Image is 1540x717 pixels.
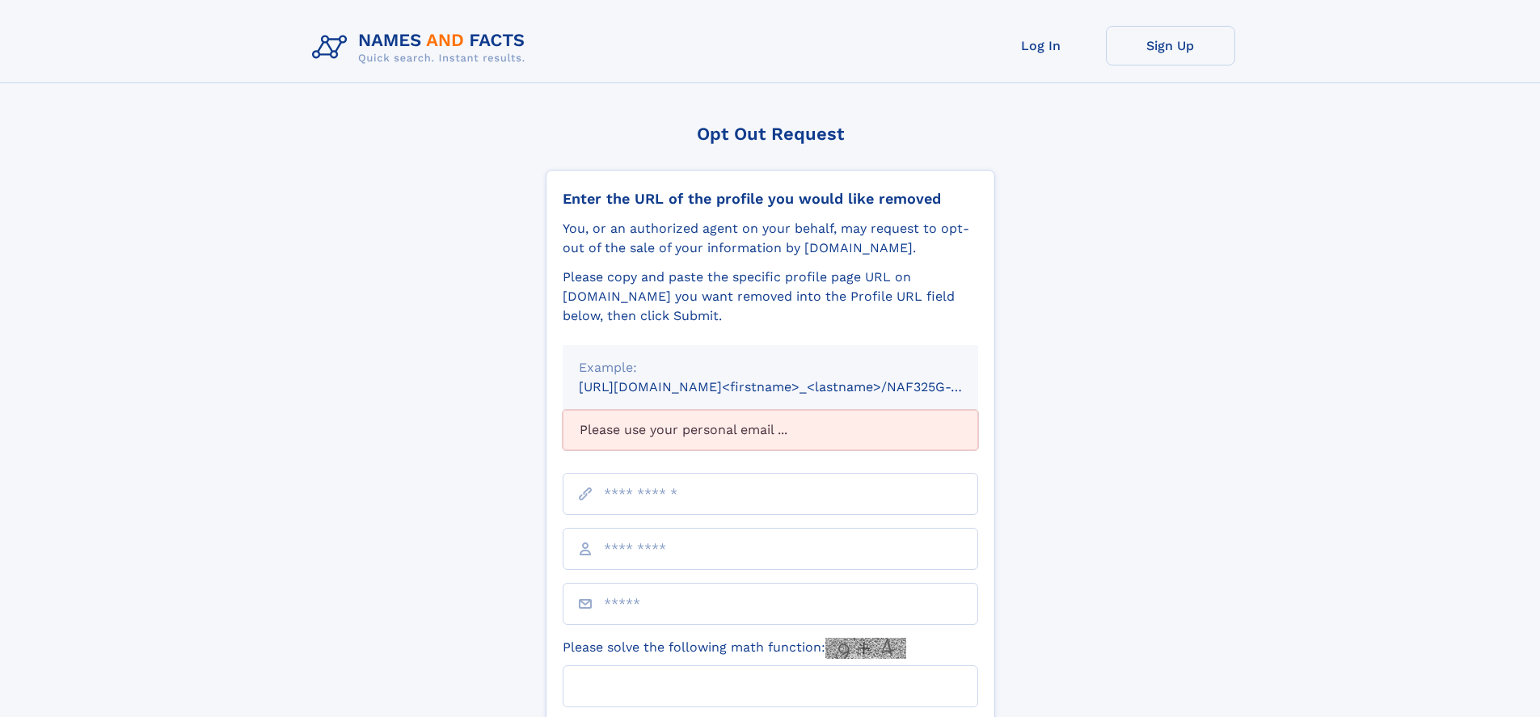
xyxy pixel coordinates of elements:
div: Please copy and paste the specific profile page URL on [DOMAIN_NAME] you want removed into the Pr... [563,268,978,326]
a: Log In [977,26,1106,65]
small: [URL][DOMAIN_NAME]<firstname>_<lastname>/NAF325G-xxxxxxxx [579,379,1009,394]
a: Sign Up [1106,26,1235,65]
img: Logo Names and Facts [306,26,538,70]
div: You, or an authorized agent on your behalf, may request to opt-out of the sale of your informatio... [563,219,978,258]
div: Opt Out Request [546,124,995,144]
div: Enter the URL of the profile you would like removed [563,190,978,208]
div: Example: [579,358,962,377]
div: Please use your personal email ... [563,410,978,450]
label: Please solve the following math function: [563,638,906,659]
